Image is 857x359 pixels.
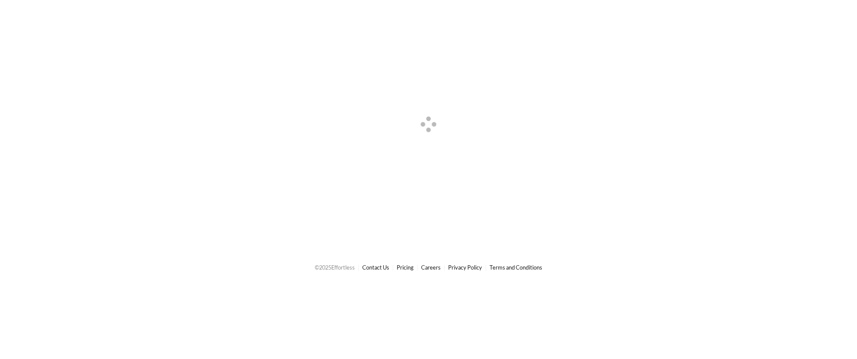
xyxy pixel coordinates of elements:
[490,264,542,271] a: Terms and Conditions
[421,264,441,271] a: Careers
[315,264,355,271] span: © 2025 Effortless
[397,264,414,271] a: Pricing
[362,264,389,271] a: Contact Us
[448,264,482,271] a: Privacy Policy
